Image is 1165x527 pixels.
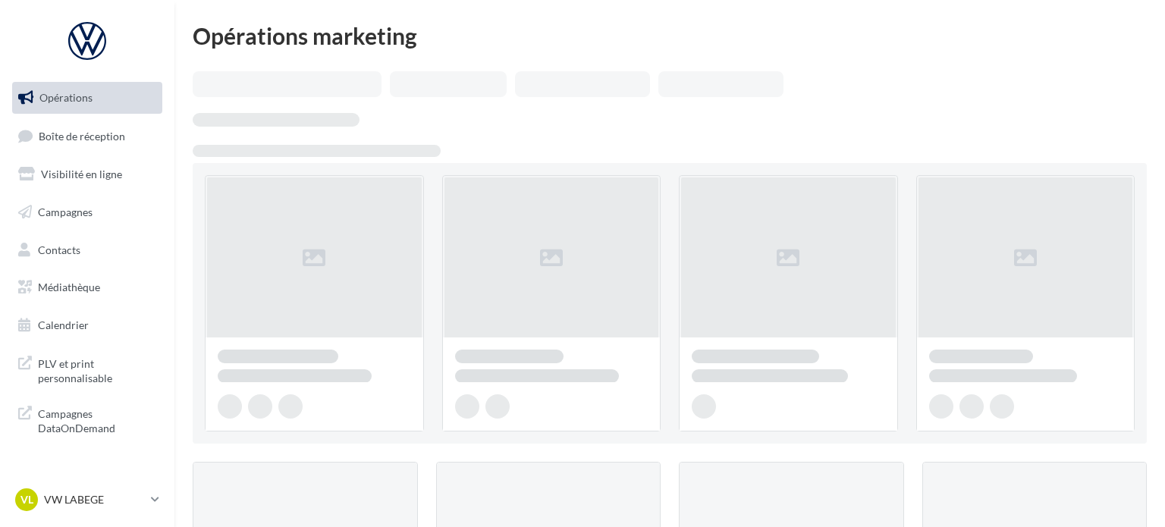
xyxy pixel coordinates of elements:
[9,397,165,442] a: Campagnes DataOnDemand
[9,158,165,190] a: Visibilité en ligne
[38,403,156,436] span: Campagnes DataOnDemand
[9,271,165,303] a: Médiathèque
[193,24,1147,47] div: Opérations marketing
[9,234,165,266] a: Contacts
[9,196,165,228] a: Campagnes
[39,129,125,142] span: Boîte de réception
[41,168,122,180] span: Visibilité en ligne
[38,205,93,218] span: Campagnes
[39,91,93,104] span: Opérations
[9,309,165,341] a: Calendrier
[20,492,33,507] span: VL
[38,281,100,293] span: Médiathèque
[9,82,165,114] a: Opérations
[38,318,89,331] span: Calendrier
[9,347,165,392] a: PLV et print personnalisable
[38,353,156,386] span: PLV et print personnalisable
[38,243,80,256] span: Contacts
[44,492,145,507] p: VW LABEGE
[9,120,165,152] a: Boîte de réception
[12,485,162,514] a: VL VW LABEGE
